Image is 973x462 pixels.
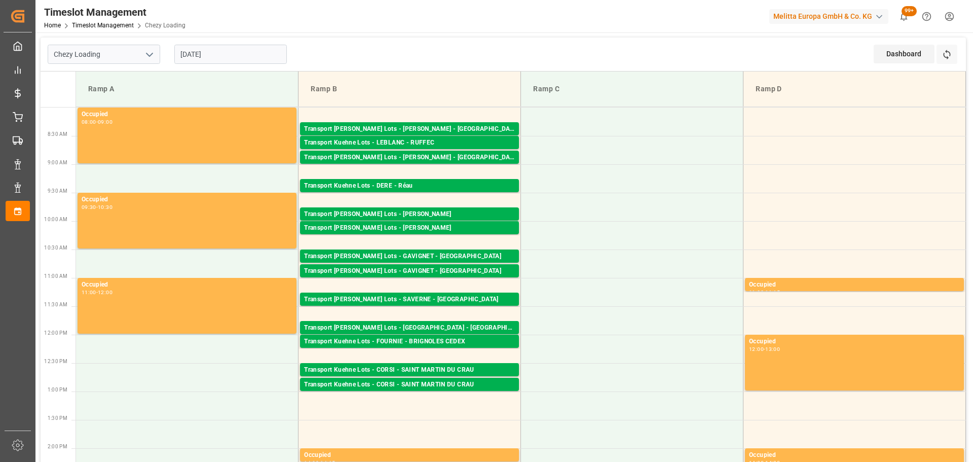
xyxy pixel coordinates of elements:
[765,347,780,351] div: 13:00
[304,347,515,356] div: Pallets: 3,TU: 112,City: BRIGNOLES CEDEX,Arrival: [DATE] 00:00:00
[48,444,67,449] span: 2:00 PM
[44,5,185,20] div: Timeslot Management
[44,302,67,307] span: 11:30 AM
[48,188,67,194] span: 9:30 AM
[304,138,515,148] div: Transport Kuehne Lots - LEBLANC - RUFFEC
[529,80,735,98] div: Ramp C
[304,305,515,313] div: Pallets: ,TU: 187,City: [GEOGRAPHIC_DATA],Arrival: [DATE] 00:00:00
[304,124,515,134] div: Transport [PERSON_NAME] Lots - [PERSON_NAME] - [GEOGRAPHIC_DATA]
[96,120,98,124] div: -
[304,295,515,305] div: Transport [PERSON_NAME] Lots - SAVERNE - [GEOGRAPHIC_DATA]
[304,163,515,171] div: Pallets: ,TU: 444,City: [GEOGRAPHIC_DATA],Arrival: [DATE] 00:00:00
[48,131,67,137] span: 8:30 AM
[752,80,957,98] div: Ramp D
[749,337,960,347] div: Occupied
[44,359,67,364] span: 12:30 PM
[44,22,61,29] a: Home
[304,262,515,270] div: Pallets: 19,TU: 280,City: [GEOGRAPHIC_DATA],Arrival: [DATE] 00:00:00
[44,245,67,251] span: 10:30 AM
[44,330,67,336] span: 12:00 PM
[304,148,515,157] div: Pallets: 1,TU: 357,City: RUFFEC,Arrival: [DATE] 00:00:00
[304,380,515,390] div: Transport Kuehne Lots - CORSI - SAINT MARTIN DU CRAU
[98,290,113,295] div: 12:00
[769,9,888,24] div: Melitta Europa GmbH & Co. KG
[44,273,67,279] span: 11:00 AM
[48,387,67,393] span: 1:00 PM
[82,205,96,209] div: 09:30
[304,223,515,233] div: Transport [PERSON_NAME] Lots - [PERSON_NAME]
[749,450,960,460] div: Occupied
[765,290,780,295] div: 11:15
[892,5,915,28] button: show 100 new notifications
[48,160,67,165] span: 9:00 AM
[304,333,515,342] div: Pallets: ,TU: 54,City: [GEOGRAPHIC_DATA],Arrival: [DATE] 00:00:00
[304,390,515,399] div: Pallets: ,TU: 15,City: [GEOGRAPHIC_DATA][PERSON_NAME],Arrival: [DATE] 00:00:00
[304,191,515,200] div: Pallets: 3,TU: 87,City: [GEOGRAPHIC_DATA],Arrival: [DATE] 00:00:00
[764,347,765,351] div: -
[307,80,512,98] div: Ramp B
[84,80,290,98] div: Ramp A
[304,337,515,347] div: Transport Kuehne Lots - FOURNIE - BRIGNOLES CEDEX
[304,181,515,191] div: Transport Kuehne Lots - DERE - Réau
[44,217,67,222] span: 10:00 AM
[174,45,287,64] input: DD-MM-YYYY
[304,276,515,285] div: Pallets: 1,TU: ,City: [GEOGRAPHIC_DATA],Arrival: [DATE] 00:00:00
[48,45,160,64] input: Type to search/select
[96,205,98,209] div: -
[304,266,515,276] div: Transport [PERSON_NAME] Lots - GAVIGNET - [GEOGRAPHIC_DATA]
[304,233,515,242] div: Pallets: 10,TU: ,City: CARQUEFOU,Arrival: [DATE] 00:00:00
[915,5,938,28] button: Help Center
[82,280,292,290] div: Occupied
[304,450,515,460] div: Occupied
[304,134,515,143] div: Pallets: ,TU: 41,City: [GEOGRAPHIC_DATA],Arrival: [DATE] 00:00:00
[749,280,960,290] div: Occupied
[98,120,113,124] div: 09:00
[304,220,515,228] div: Pallets: 17,TU: 612,City: CARQUEFOU,Arrival: [DATE] 00:00:00
[304,153,515,163] div: Transport [PERSON_NAME] Lots - [PERSON_NAME] - [GEOGRAPHIC_DATA]
[749,290,764,295] div: 11:00
[96,290,98,295] div: -
[902,6,917,16] span: 99+
[82,110,292,120] div: Occupied
[82,120,96,124] div: 08:00
[749,347,764,351] div: 12:00
[72,22,134,29] a: Timeslot Management
[304,209,515,220] div: Transport [PERSON_NAME] Lots - [PERSON_NAME]
[304,252,515,262] div: Transport [PERSON_NAME] Lots - GAVIGNET - [GEOGRAPHIC_DATA]
[304,365,515,375] div: Transport Kuehne Lots - CORSI - SAINT MARTIN DU CRAU
[769,7,892,26] button: Melitta Europa GmbH & Co. KG
[874,45,934,63] div: Dashboard
[48,415,67,421] span: 1:30 PM
[304,323,515,333] div: Transport [PERSON_NAME] Lots - [GEOGRAPHIC_DATA] - [GEOGRAPHIC_DATA]
[764,290,765,295] div: -
[304,375,515,384] div: Pallets: ,TU: 66,City: [GEOGRAPHIC_DATA][PERSON_NAME],Arrival: [DATE] 00:00:00
[82,290,96,295] div: 11:00
[82,195,292,205] div: Occupied
[98,205,113,209] div: 10:30
[141,47,157,62] button: open menu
